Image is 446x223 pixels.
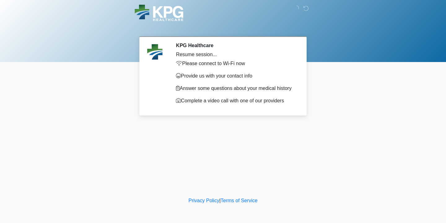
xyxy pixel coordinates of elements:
[221,198,257,203] a: Terms of Service
[176,72,296,80] p: Provide us with your contact info
[176,60,296,67] p: Please connect to Wi-Fi now
[176,97,296,105] p: Complete a video call with one of our providers
[219,198,221,203] a: |
[176,51,296,58] div: Resume session...
[135,5,183,21] img: KPG Healthcare Logo
[146,42,164,61] img: Agent Avatar
[189,198,220,203] a: Privacy Policy
[176,42,296,48] h2: KPG Healthcare
[176,85,296,92] p: Answer some questions about your medical history
[136,22,310,34] h1: ‎ ‎ ‎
